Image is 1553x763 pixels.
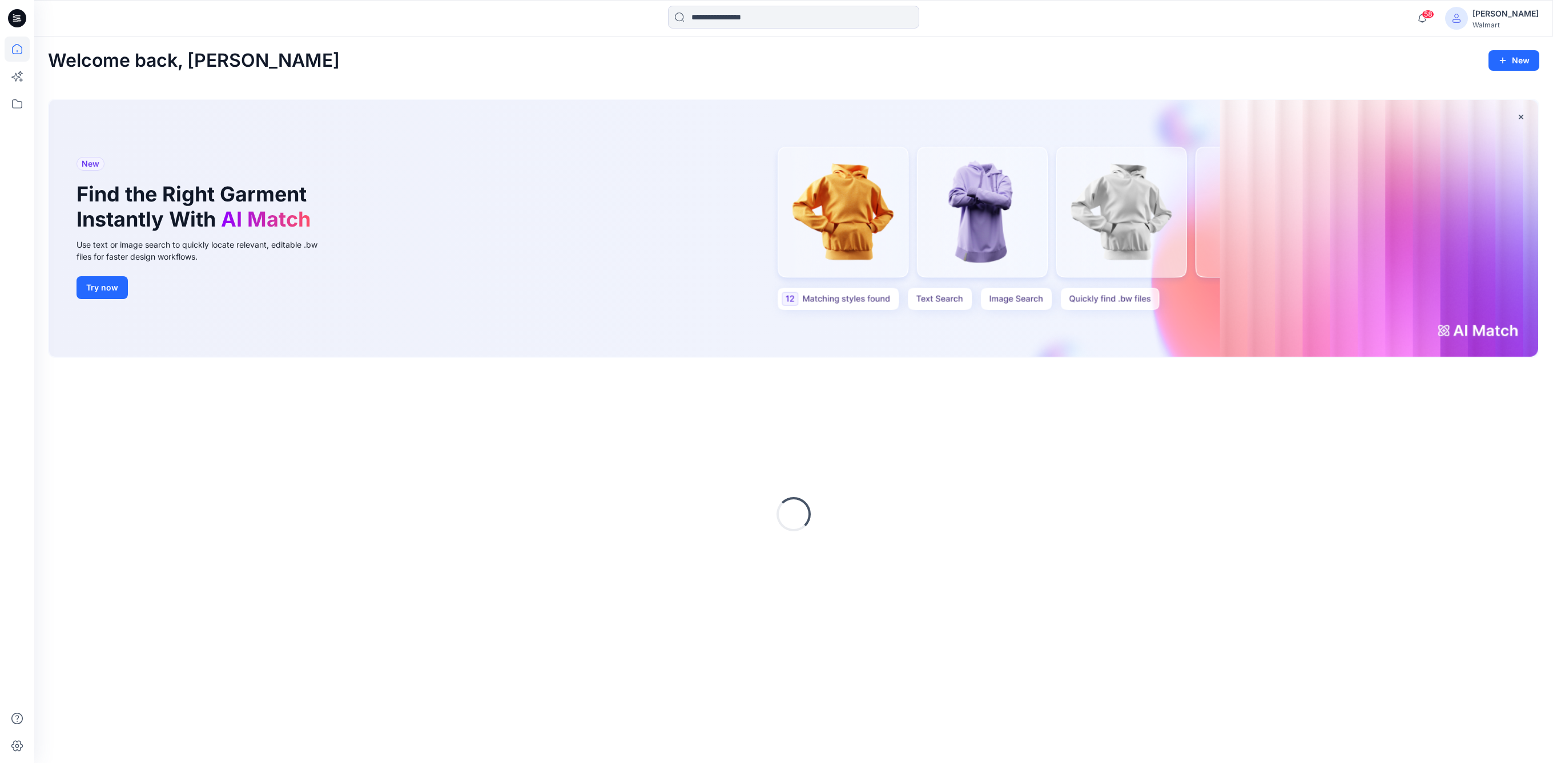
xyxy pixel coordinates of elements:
[1422,10,1434,19] span: 58
[77,182,316,231] h1: Find the Right Garment Instantly With
[82,157,99,171] span: New
[1488,50,1539,71] button: New
[77,239,333,263] div: Use text or image search to quickly locate relevant, editable .bw files for faster design workflows.
[1472,7,1539,21] div: [PERSON_NAME]
[1452,14,1461,23] svg: avatar
[221,207,311,232] span: AI Match
[48,50,340,71] h2: Welcome back, [PERSON_NAME]
[1472,21,1539,29] div: Walmart
[77,276,128,299] button: Try now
